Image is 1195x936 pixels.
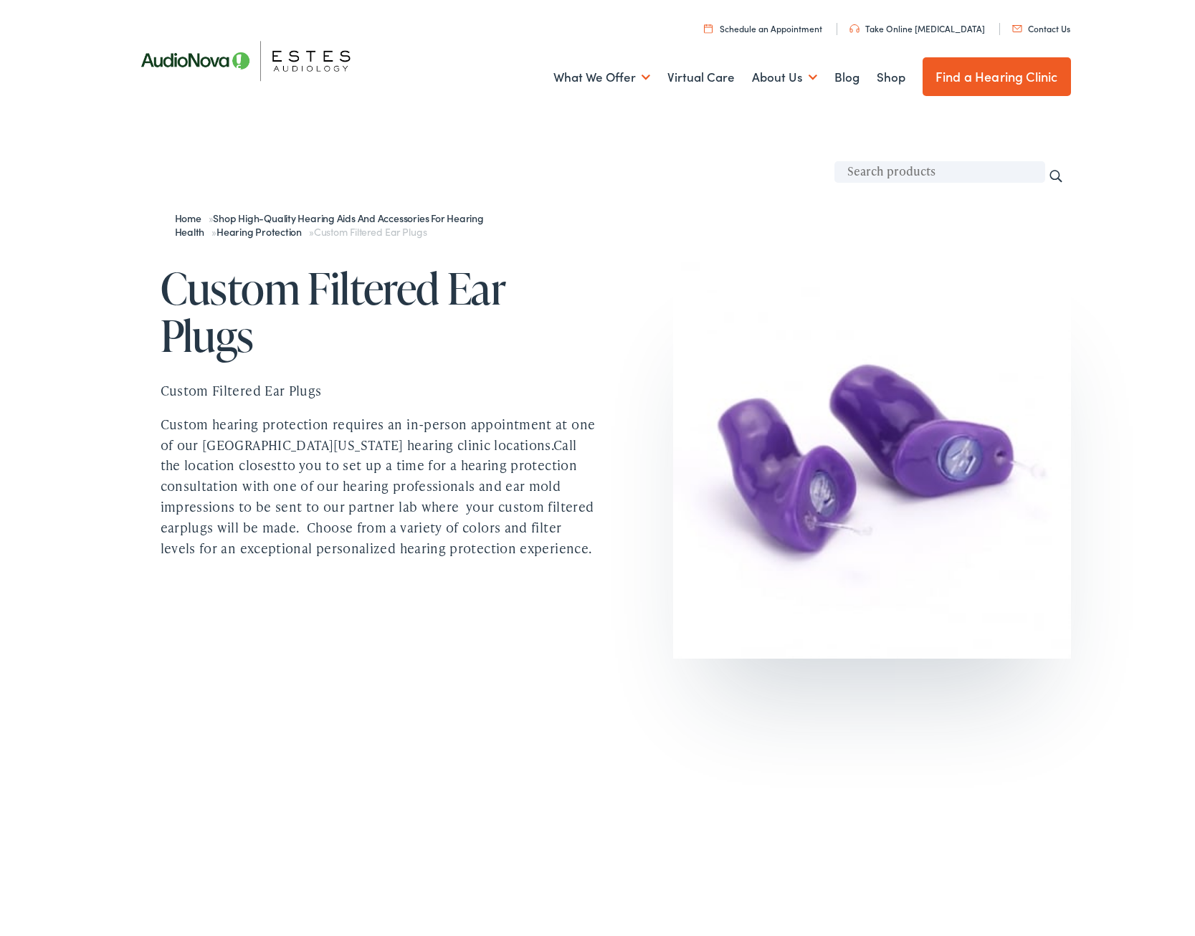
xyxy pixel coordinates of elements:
[752,51,817,104] a: About Us
[553,51,650,104] a: What We Offer
[849,24,860,33] img: utility icon
[704,22,822,34] a: Schedule an Appointment
[704,24,713,33] img: utility icon
[175,211,484,239] a: Shop High-Quality Hearing Aids and Accessories for Hearing Health
[216,224,309,239] a: Hearing Protection
[834,51,860,104] a: Blog
[161,414,598,559] p: Custom hearing protection requires an in-person appointment at one of our [GEOGRAPHIC_DATA][US_ST...
[175,211,484,239] span: » » »
[1012,25,1022,32] img: utility icon
[161,264,598,359] h1: Custom Filtered Ear Plugs
[877,51,905,104] a: Shop
[923,57,1071,96] a: Find a Hearing Clinic
[849,22,985,34] a: Take Online [MEDICAL_DATA]
[1048,168,1064,184] input: Search
[673,262,1070,659] img: Tru Custom Hearing Protection Estes Audiology
[161,381,322,399] a: Custom Filtered Ear Plugs
[314,224,427,239] span: Custom Filtered Ear Plugs
[175,211,209,225] a: Home
[834,161,1045,183] input: Search products
[1012,22,1070,34] a: Contact Us
[667,51,735,104] a: Virtual Care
